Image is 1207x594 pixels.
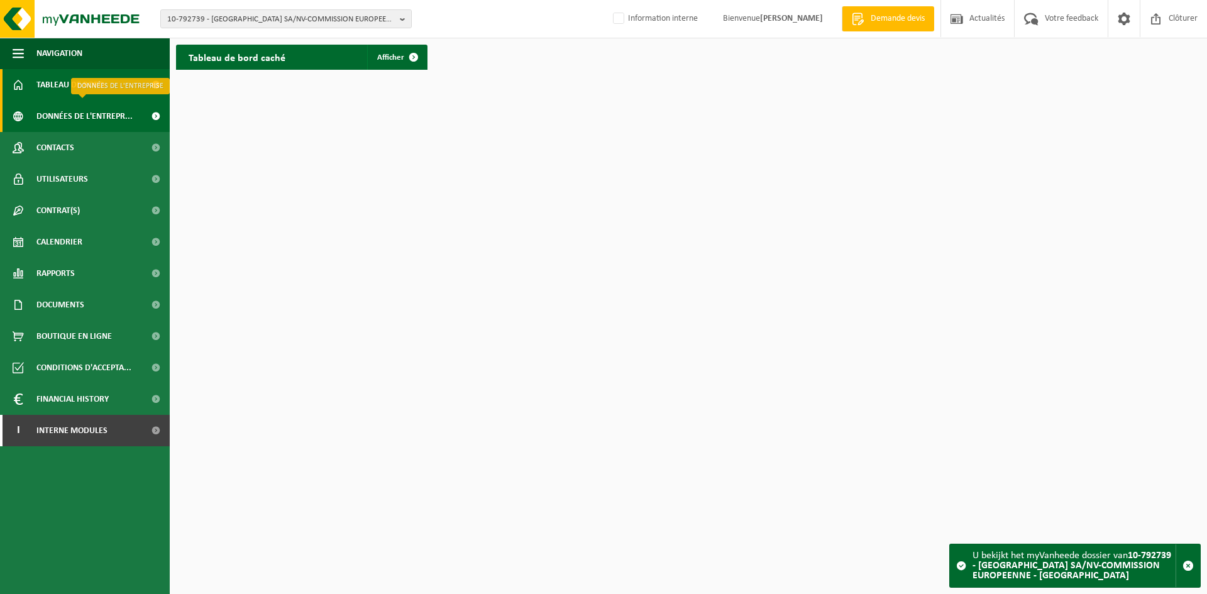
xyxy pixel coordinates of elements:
span: Demande devis [868,13,928,25]
span: Boutique en ligne [36,321,112,352]
span: Interne modules [36,415,107,446]
a: Afficher [367,45,426,70]
span: Documents [36,289,84,321]
a: Demande devis [842,6,934,31]
h2: Tableau de bord caché [176,45,298,69]
label: Information interne [610,9,698,28]
span: 10-792739 - [GEOGRAPHIC_DATA] SA/NV-COMMISSION EUROPEENNE - [GEOGRAPHIC_DATA] [167,10,395,29]
span: Financial History [36,383,109,415]
span: Conditions d'accepta... [36,352,131,383]
span: Tableau de bord [36,69,104,101]
button: 10-792739 - [GEOGRAPHIC_DATA] SA/NV-COMMISSION EUROPEENNE - [GEOGRAPHIC_DATA] [160,9,412,28]
span: Afficher [377,53,404,62]
div: U bekijkt het myVanheede dossier van [973,544,1176,587]
strong: [PERSON_NAME] [760,14,823,23]
span: Contrat(s) [36,195,80,226]
strong: 10-792739 - [GEOGRAPHIC_DATA] SA/NV-COMMISSION EUROPEENNE - [GEOGRAPHIC_DATA] [973,551,1171,581]
span: I [13,415,24,446]
span: Contacts [36,132,74,163]
span: Rapports [36,258,75,289]
span: Navigation [36,38,82,69]
span: Calendrier [36,226,82,258]
span: Utilisateurs [36,163,88,195]
span: Données de l'entrepr... [36,101,133,132]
